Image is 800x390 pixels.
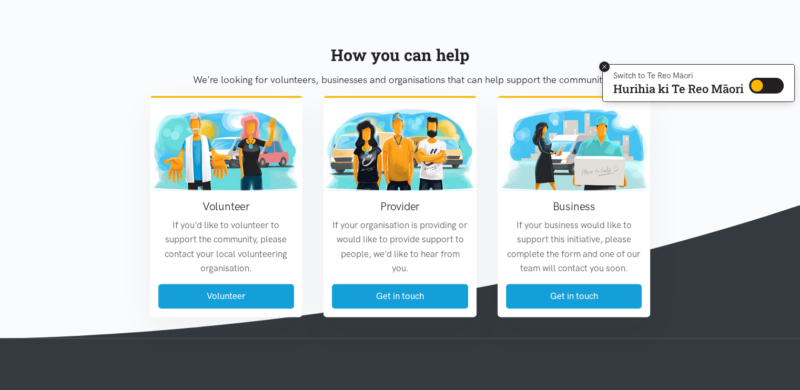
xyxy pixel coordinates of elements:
h3: Business [506,199,642,214]
p: If your organisation is providing or would like to provide support to people, we'd like to hear f... [332,218,468,275]
h3: Provider [332,199,468,214]
h3: Volunteer [158,199,295,214]
p: Switch to Te Reo Māori [613,73,744,79]
div: How you can help [150,42,651,68]
p: We're looking for volunteers, businesses and organisations that can help support the community [150,72,651,88]
a: Get in touch [332,284,468,309]
p: If your business would like to support this initiative, please complete the form and one of our t... [506,218,642,275]
p: Hurihia ki Te Reo Māori [613,84,744,94]
a: Volunteer [158,284,295,309]
p: If you'd like to volunteer to support the community, please contact your local volunteering organ... [158,218,295,275]
a: Get in touch [506,284,642,309]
